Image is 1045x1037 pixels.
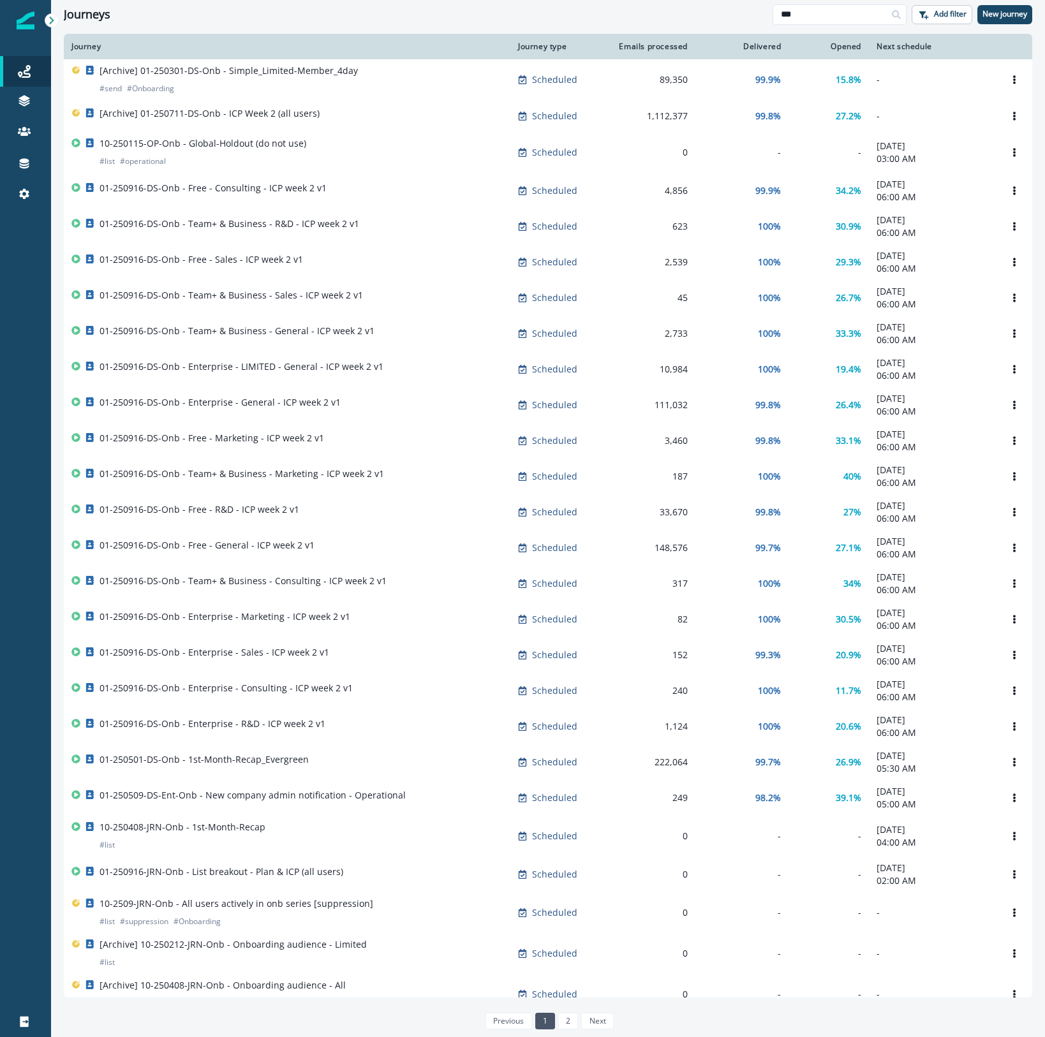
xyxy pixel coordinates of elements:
p: 01-250916-DS-Onb - Free - General - ICP week 2 v1 [100,539,315,552]
p: 27.2% [836,110,861,122]
button: Options [1004,753,1025,772]
p: [DATE] [877,642,989,655]
p: Scheduled [532,434,577,447]
p: 39.1% [836,791,861,804]
p: # Onboarding [174,915,221,928]
p: - [877,906,989,919]
p: - [877,947,989,960]
div: 0 [614,906,688,919]
div: 33,670 [614,506,688,518]
p: 33.3% [836,327,861,340]
button: Options [1004,70,1025,89]
button: Options [1004,324,1025,343]
button: Options [1004,538,1025,557]
div: Opened [796,41,861,52]
p: [Archive] 10-250212-JRN-Onb - Onboarding audience - Limited [100,938,367,951]
p: [DATE] [877,714,989,726]
p: [DATE] [877,607,989,619]
div: - [703,988,781,1001]
button: Options [1004,903,1025,922]
p: Scheduled [532,327,577,340]
p: 01-250916-DS-Onb - Enterprise - Consulting - ICP week 2 v1 [100,682,353,695]
ul: Pagination [482,1013,614,1029]
p: 100% [758,684,781,697]
p: 06:00 AM [877,655,989,668]
p: 01-250916-DS-Onb - Team+ & Business - R&D - ICP week 2 v1 [100,217,359,230]
a: [Archive] 01-250301-DS-Onb - Simple_Limited-Member_4day#send#OnboardingScheduled89,35099.9%15.8%-... [64,59,1032,100]
p: [DATE] [877,357,989,369]
p: 01-250916-DS-Onb - Enterprise - General - ICP week 2 v1 [100,396,341,409]
p: 06:00 AM [877,691,989,703]
div: 1,124 [614,720,688,733]
div: 45 [614,291,688,304]
p: Scheduled [532,470,577,483]
p: 40% [843,470,861,483]
p: 100% [758,470,781,483]
p: [DATE] [877,140,989,152]
div: - [796,146,861,159]
button: New journey [977,5,1032,24]
div: 317 [614,577,688,590]
p: Scheduled [532,791,577,804]
button: Options [1004,467,1025,486]
p: # list [100,956,115,969]
p: Scheduled [532,947,577,960]
button: Options [1004,503,1025,522]
p: 01-250916-DS-Onb - Free - Consulting - ICP week 2 v1 [100,182,327,195]
p: Scheduled [532,146,577,159]
p: [DATE] [877,678,989,691]
p: 06:00 AM [877,726,989,739]
p: 19.4% [836,363,861,376]
p: [DATE] [877,428,989,441]
button: Options [1004,181,1025,200]
p: 26.9% [836,756,861,769]
div: 89,350 [614,73,688,86]
p: 01-250916-DS-Onb - Free - Sales - ICP week 2 v1 [100,253,303,266]
p: 99.8% [755,110,781,122]
div: Emails processed [614,41,688,52]
p: 99.9% [755,73,781,86]
p: Scheduled [532,363,577,376]
a: 01-250916-DS-Onb - Team+ & Business - Marketing - ICP week 2 v1Scheduled187100%40%[DATE]06:00 AMO... [64,459,1032,494]
p: - [877,73,989,86]
p: 99.8% [755,399,781,411]
div: - [703,906,781,919]
p: [DATE] [877,823,989,836]
div: 0 [614,868,688,881]
button: Options [1004,360,1025,379]
p: [DATE] [877,571,989,584]
p: 26.7% [836,291,861,304]
p: 06:00 AM [877,334,989,346]
p: 02:00 AM [877,874,989,887]
p: [DATE] [877,214,989,226]
button: Options [1004,985,1025,1004]
div: 0 [614,947,688,960]
a: 10-250115-OP-Onb - Global-Holdout (do not use)#list#operationalScheduled0--[DATE]03:00 AMOptions [64,132,1032,173]
p: Scheduled [532,988,577,1001]
p: 06:00 AM [877,619,989,632]
p: [Archive] 01-250711-DS-Onb - ICP Week 2 (all users) [100,107,320,120]
a: 01-250916-DS-Onb - Enterprise - Marketing - ICP week 2 v1Scheduled82100%30.5%[DATE]06:00 AMOptions [64,601,1032,637]
a: [Archive] 01-250711-DS-Onb - ICP Week 2 (all users)Scheduled1,112,37799.8%27.2%-Options [64,100,1032,132]
a: 01-250916-DS-Onb - Free - R&D - ICP week 2 v1Scheduled33,67099.8%27%[DATE]06:00 AMOptions [64,494,1032,530]
p: Scheduled [532,830,577,842]
p: Scheduled [532,73,577,86]
a: 01-250916-DS-Onb - Free - Marketing - ICP week 2 v1Scheduled3,46099.8%33.1%[DATE]06:00 AMOptions [64,423,1032,459]
p: 33.1% [836,434,861,447]
div: 148,576 [614,541,688,554]
p: 06:00 AM [877,441,989,453]
button: Options [1004,610,1025,629]
p: 01-250916-DS-Onb - Team+ & Business - Consulting - ICP week 2 v1 [100,575,387,587]
p: Scheduled [532,906,577,919]
p: 27.1% [836,541,861,554]
button: Options [1004,645,1025,665]
p: 11.7% [836,684,861,697]
p: 30.9% [836,220,861,233]
div: - [796,830,861,842]
p: Scheduled [532,220,577,233]
p: 10-250115-OP-Onb - Global-Holdout (do not use) [100,137,306,150]
a: Page 2 [558,1013,578,1029]
p: 01-250916-DS-Onb - Enterprise - R&D - ICP week 2 v1 [100,717,325,730]
div: - [796,988,861,1001]
p: 100% [758,577,781,590]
